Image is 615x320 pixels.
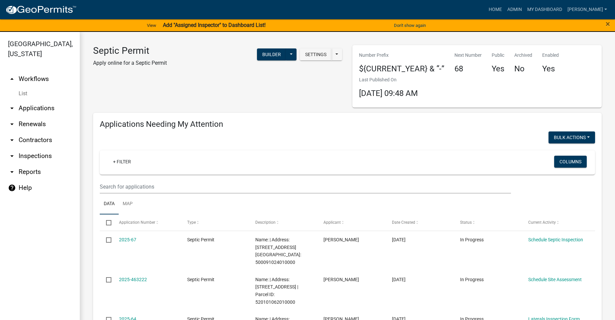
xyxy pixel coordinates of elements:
span: 08/13/2025 [392,277,406,282]
p: Number Prefix [359,52,444,59]
a: 2025-463222 [119,277,147,282]
datatable-header-cell: Status [454,214,522,230]
p: Enabled [542,52,559,59]
span: Current Activity [528,220,556,225]
span: In Progress [460,237,484,242]
datatable-header-cell: Application Number [112,214,181,230]
h4: Applications Needing My Attention [100,120,595,129]
i: arrow_drop_down [8,168,16,176]
span: Applicant [323,220,341,225]
button: Close [606,20,610,28]
button: Don't show again [391,20,429,31]
span: Type [187,220,196,225]
span: Septic Permit [187,237,214,242]
span: Name: | Address: 2385 HOLLIWELL BRIDGE RD | Parcel ID: 520101062010000 [255,277,298,305]
a: Map [119,194,137,215]
h4: Yes [492,64,504,74]
p: Public [492,52,504,59]
a: [PERSON_NAME] [565,3,610,16]
i: arrow_drop_down [8,104,16,112]
i: arrow_drop_down [8,152,16,160]
span: Status [460,220,472,225]
span: Description [255,220,276,225]
i: help [8,184,16,192]
h3: Septic Permit [93,45,167,56]
datatable-header-cell: Select [100,214,112,230]
h4: Yes [542,64,559,74]
a: Admin [505,3,525,16]
i: arrow_drop_down [8,120,16,128]
i: arrow_drop_down [8,136,16,144]
datatable-header-cell: Date Created [385,214,453,230]
span: Dale Kephart [323,237,359,242]
datatable-header-cell: Description [249,214,317,230]
a: Schedule Septic Inspection [528,237,583,242]
a: Home [486,3,505,16]
p: Apply online for a Septic Permit [93,59,167,67]
span: [DATE] 09:48 AM [359,89,418,98]
a: + Filter [108,156,136,168]
span: 08/18/2025 [392,237,406,242]
i: arrow_drop_up [8,75,16,83]
h4: ${CURRENT_YEAR} & “-” [359,64,444,74]
button: Settings [300,48,332,60]
p: Last Published On [359,76,418,83]
datatable-header-cell: Applicant [317,214,385,230]
button: Builder [257,48,286,60]
input: Search for applications [100,180,511,194]
p: Archived [514,52,532,59]
datatable-header-cell: Current Activity [522,214,590,230]
strong: Add "Assigned Inspector" to Dashboard List! [163,22,266,28]
a: 2025-67 [119,237,136,242]
span: In Progress [460,277,484,282]
span: Name: | Address: 3170 230TH ST | Parcel ID: 500091024010000 [255,237,301,265]
span: Rick Rogers [323,277,359,282]
a: View [144,20,159,31]
span: Application Number [119,220,155,225]
datatable-header-cell: Type [181,214,249,230]
a: Data [100,194,119,215]
span: × [606,19,610,29]
a: My Dashboard [525,3,565,16]
button: Columns [554,156,587,168]
h4: 68 [454,64,482,74]
span: Septic Permit [187,277,214,282]
span: Date Created [392,220,415,225]
button: Bulk Actions [549,131,595,143]
a: Schedule Site Assessment [528,277,582,282]
h4: No [514,64,532,74]
p: Next Number [454,52,482,59]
